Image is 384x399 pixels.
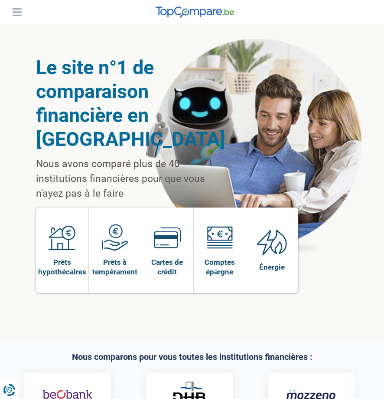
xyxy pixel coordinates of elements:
[36,208,88,293] a: Prêts hypothécaires Prêts hypothécaires
[101,224,128,251] img: Prêts à tempérament
[92,257,137,277] span: Prêts à tempérament
[89,208,141,293] a: Prêts à tempérament Prêts à tempérament
[259,262,285,272] span: Énergie
[38,257,86,277] span: Prêts hypothécaires
[156,7,234,18] img: TopCompare
[194,208,246,293] a: Comptes épargne Comptes épargne
[206,224,233,251] img: Comptes épargne
[257,229,287,256] img: Énergie
[36,352,348,362] h2: Nous comparons pour vous toutes les institutions financières :
[141,208,193,293] a: Cartes de crédit Cartes de crédit
[146,257,189,277] span: Cartes de crédit
[246,208,298,293] a: Énergie Énergie
[49,224,75,251] img: Prêts hypothécaires
[154,224,181,251] img: Cartes de crédit
[198,257,241,277] span: Comptes épargne
[36,56,208,151] h1: Le site n°1 de comparaison financière en [GEOGRAPHIC_DATA]
[10,6,23,19] button: Menu
[36,157,208,201] p: Nous avons comparé plus de 40 institutions financières pour que vous n'ayez pas à le faire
